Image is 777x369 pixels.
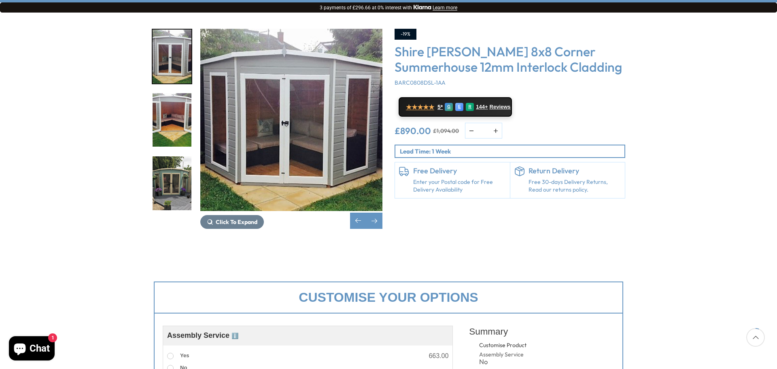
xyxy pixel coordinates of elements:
span: 144+ [476,104,488,110]
span: Assembly Service [167,331,238,339]
span: BARC0808DSL-1AA [395,79,446,86]
div: G [445,103,453,111]
img: Barclay8x8_7_e4691fca-02e3-41be-9818-3df14110f5c6_200x200.jpg [153,93,191,147]
a: ★★★★★ 5* G E R 144+ Reviews [399,97,512,117]
div: Previous slide [350,213,366,229]
del: £1,094.00 [433,128,459,134]
h3: Shire [PERSON_NAME] 8x8 Corner Summerhouse 12mm Interlock Cladding [395,44,625,75]
button: Click To Expand [200,215,264,229]
span: Yes [180,352,189,358]
div: 9 / 14 [152,156,192,211]
span: ℹ️ [231,333,238,339]
span: Click To Expand [216,218,257,226]
img: Shire Barclay 8x8 Corner Summerhouse 12mm Interlock Cladding - Best Shed [200,29,382,211]
div: R [466,103,474,111]
div: 8 / 14 [152,92,192,148]
div: E [455,103,463,111]
div: Summary [469,322,614,341]
span: Reviews [490,104,511,110]
a: Enter your Postal code for Free Delivery Availability [413,178,506,194]
span: ★★★★★ [406,103,434,111]
div: Customise your options [154,282,623,314]
img: Barclay8x8_8_1bf0e6e8-d32c-461b-80e7-722ea58caaaa_200x200.jpg [153,156,191,210]
inbox-online-store-chat: Shopify online store chat [6,336,57,363]
h6: Return Delivery [529,166,621,175]
ins: £890.00 [395,126,431,135]
img: Barclay8x8_6_c3de21c7-c75a-4c74-b738-67f3f6befb24_200x200.jpg [153,30,191,83]
div: Assembly Service [479,351,529,359]
div: No [479,358,529,365]
div: 663.00 [429,353,448,359]
p: Lead Time: 1 Week [400,147,624,156]
div: 7 / 14 [200,29,382,229]
div: -19% [395,29,416,40]
div: Customise Product [479,341,557,350]
div: Next slide [366,213,382,229]
div: 7 / 14 [152,29,192,84]
p: Free 30-days Delivery Returns, Read our returns policy. [529,178,621,194]
h6: Free Delivery [413,166,506,175]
